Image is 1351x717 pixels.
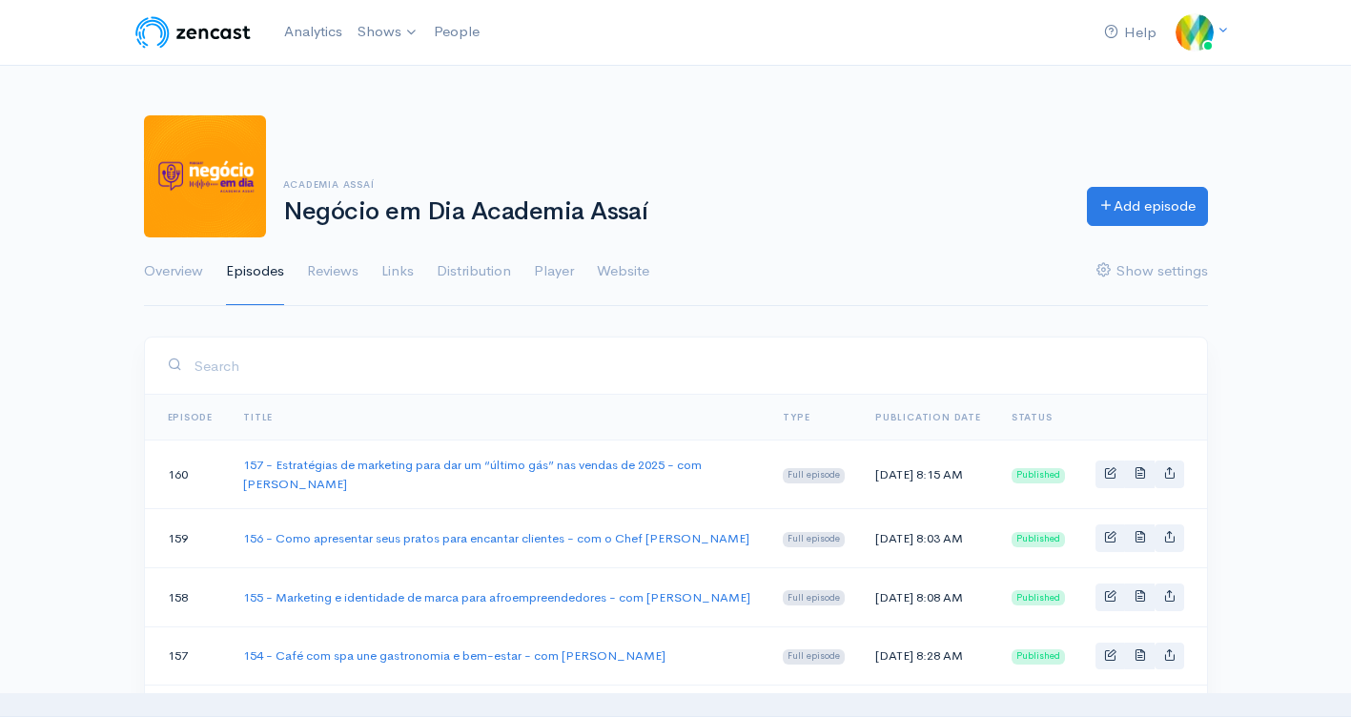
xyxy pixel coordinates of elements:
a: Analytics [276,11,350,52]
a: Help [1096,12,1164,53]
span: Full episode [783,590,845,605]
iframe: gist-messenger-bubble-iframe [1286,652,1332,698]
input: Search [194,346,1184,385]
a: Distribution [437,237,511,306]
td: [DATE] 8:08 AM [860,567,996,626]
a: Add episode [1087,187,1208,226]
td: 160 [145,440,229,509]
a: 156 - Como apresentar seus pratos para encantar clientes - com o Chef [PERSON_NAME] [243,530,749,546]
a: Episodes [226,237,284,306]
div: Basic example [1095,643,1184,670]
span: Published [1012,532,1065,547]
a: Overview [144,237,203,306]
span: Full episode [783,649,845,665]
td: [DATE] 8:15 AM [860,440,996,509]
span: Published [1012,590,1065,605]
a: Type [783,411,809,423]
a: Reviews [307,237,358,306]
a: Website [597,237,649,306]
a: Title [243,411,273,423]
span: Status [1012,411,1053,423]
a: Links [381,237,414,306]
h1: Negócio em Dia Academia Assaí [283,198,1064,226]
a: Episode [168,411,214,423]
span: Published [1012,649,1065,665]
td: 158 [145,567,229,626]
a: People [426,11,487,52]
img: ZenCast Logo [133,13,254,51]
div: Basic example [1095,584,1184,611]
span: Full episode [783,468,845,483]
img: ... [1176,13,1214,51]
a: Publication date [875,411,981,423]
td: [DATE] 8:03 AM [860,509,996,568]
td: [DATE] 8:28 AM [860,626,996,686]
span: Published [1012,468,1065,483]
a: 157 - Estratégias de marketing para dar um “último gás” nas vendas de 2025 - com [PERSON_NAME] [243,457,702,492]
div: Basic example [1095,524,1184,552]
a: Shows [350,11,426,53]
a: Show settings [1096,237,1208,306]
span: Full episode [783,532,845,547]
td: 159 [145,509,229,568]
a: Player [534,237,574,306]
a: 154 - Café com spa une gastronomia e bem-estar - com [PERSON_NAME] [243,647,665,664]
a: 155 - Marketing e identidade de marca para afroempreendedores - com [PERSON_NAME] [243,589,750,605]
td: 157 [145,626,229,686]
h6: Academia Assaí [283,179,1064,190]
div: Basic example [1095,461,1184,488]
